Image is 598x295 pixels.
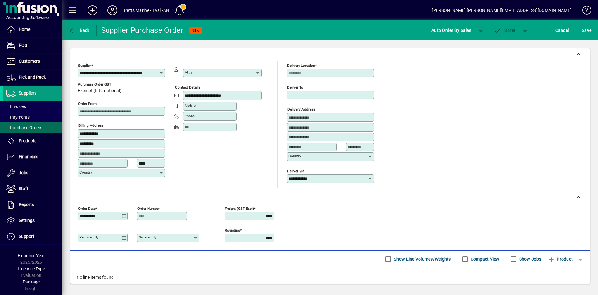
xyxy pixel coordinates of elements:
button: Save [580,25,593,36]
span: Support [19,234,34,239]
button: Profile [102,5,122,16]
a: Pick and Pack [3,70,62,85]
span: Jobs [19,170,28,175]
a: Jobs [3,165,62,181]
span: Staff [19,186,28,191]
mat-label: Order date [78,206,96,210]
a: Staff [3,181,62,197]
mat-label: Country [288,154,301,158]
span: S [582,28,584,33]
span: Customers [19,59,40,64]
a: POS [3,38,62,53]
mat-label: Order number [137,206,160,210]
span: Financials [19,154,38,159]
span: Products [19,138,36,143]
span: Payments [6,115,30,120]
span: Reports [19,202,34,207]
button: Cancel [554,25,571,36]
mat-label: Freight (GST excl) [225,206,254,210]
button: Order [491,25,519,36]
a: Products [3,133,62,149]
span: POS [19,43,27,48]
span: ave [582,25,591,35]
mat-label: Attn [185,70,192,75]
span: Cancel [555,25,569,35]
span: Back [69,28,90,33]
a: Home [3,22,62,37]
span: Financial Year [18,253,45,258]
mat-label: Country [79,170,92,175]
mat-label: Supplier [78,63,91,68]
span: Exempt (International) [78,88,121,93]
span: Settings [19,218,35,223]
span: Pick and Pack [19,75,46,80]
button: Product [544,253,576,265]
mat-label: Required by [79,235,98,239]
a: Financials [3,149,62,165]
span: Purchase Orders [6,125,42,130]
label: Show Line Volumes/Weights [392,256,451,262]
span: NEW [192,28,200,32]
div: No line items found [70,268,590,287]
div: Bretts Marine - Eval -AN [122,5,169,15]
a: Purchase Orders [3,122,62,133]
a: Customers [3,54,62,69]
mat-label: Deliver To [287,85,303,90]
mat-label: Rounding [225,228,240,232]
mat-label: Deliver via [287,169,304,173]
button: Back [67,25,91,36]
button: Auto Order By Sales [428,25,474,36]
mat-label: Phone [185,114,195,118]
span: Invoices [6,104,26,109]
mat-label: Ordered by [139,235,156,239]
div: [PERSON_NAME] [PERSON_NAME][EMAIL_ADDRESS][DOMAIN_NAME] [432,5,572,15]
span: Auto Order By Sales [431,25,471,35]
span: Product [548,254,573,264]
mat-label: Delivery Location [287,63,315,68]
button: Add [83,5,102,16]
a: Settings [3,213,62,229]
a: Invoices [3,101,62,112]
span: Package [23,279,40,284]
span: Home [19,27,30,32]
a: Knowledge Base [578,1,590,22]
span: Purchase Order GST [78,82,121,86]
div: Supplier Purchase Order [101,25,183,35]
a: Payments [3,112,62,122]
span: Order [494,28,516,33]
label: Show Jobs [518,256,541,262]
mat-label: Mobile [185,103,196,108]
label: Compact View [469,256,500,262]
mat-label: Order from [78,101,97,106]
span: Licensee Type [18,266,45,271]
app-page-header-button: Back [62,25,97,36]
a: Reports [3,197,62,213]
a: Support [3,229,62,244]
span: Suppliers [19,91,36,96]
